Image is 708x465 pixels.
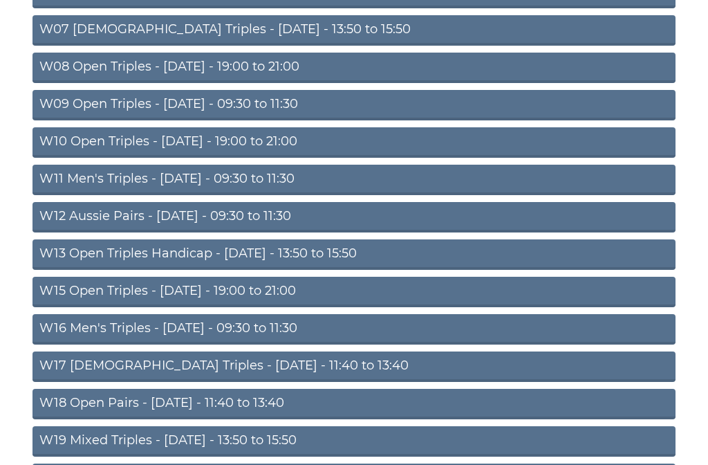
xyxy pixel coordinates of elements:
[32,352,676,382] a: W17 [DEMOGRAPHIC_DATA] Triples - [DATE] - 11:40 to 13:40
[32,239,676,270] a: W13 Open Triples Handicap - [DATE] - 13:50 to 15:50
[32,15,676,46] a: W07 [DEMOGRAPHIC_DATA] Triples - [DATE] - 13:50 to 15:50
[32,165,676,195] a: W11 Men's Triples - [DATE] - 09:30 to 11:30
[32,389,676,419] a: W18 Open Pairs - [DATE] - 11:40 to 13:40
[32,127,676,158] a: W10 Open Triples - [DATE] - 19:00 to 21:00
[32,90,676,120] a: W09 Open Triples - [DATE] - 09:30 to 11:30
[32,314,676,345] a: W16 Men's Triples - [DATE] - 09:30 to 11:30
[32,277,676,307] a: W15 Open Triples - [DATE] - 19:00 to 21:00
[32,53,676,83] a: W08 Open Triples - [DATE] - 19:00 to 21:00
[32,202,676,232] a: W12 Aussie Pairs - [DATE] - 09:30 to 11:30
[32,426,676,457] a: W19 Mixed Triples - [DATE] - 13:50 to 15:50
